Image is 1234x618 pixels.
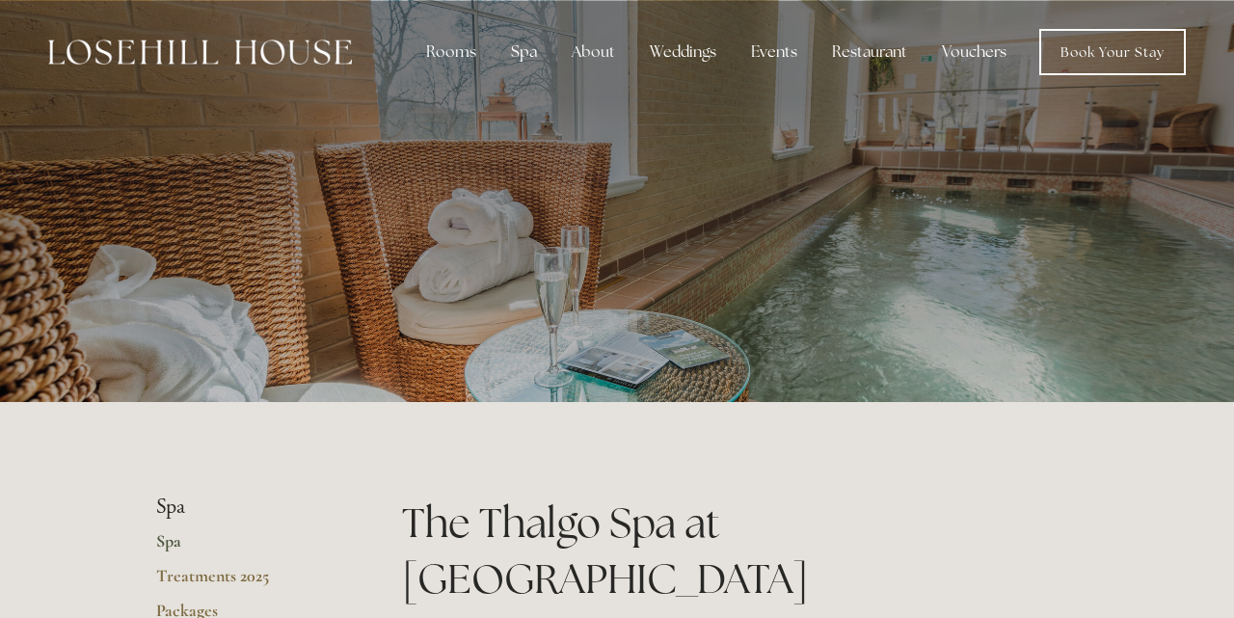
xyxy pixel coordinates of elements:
[926,33,1022,71] a: Vouchers
[817,33,923,71] div: Restaurant
[411,33,492,71] div: Rooms
[156,495,340,520] li: Spa
[156,565,340,600] a: Treatments 2025
[156,530,340,565] a: Spa
[556,33,630,71] div: About
[736,33,813,71] div: Events
[402,495,1078,608] h1: The Thalgo Spa at [GEOGRAPHIC_DATA]
[634,33,732,71] div: Weddings
[1039,29,1186,75] a: Book Your Stay
[496,33,552,71] div: Spa
[48,40,352,65] img: Losehill House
